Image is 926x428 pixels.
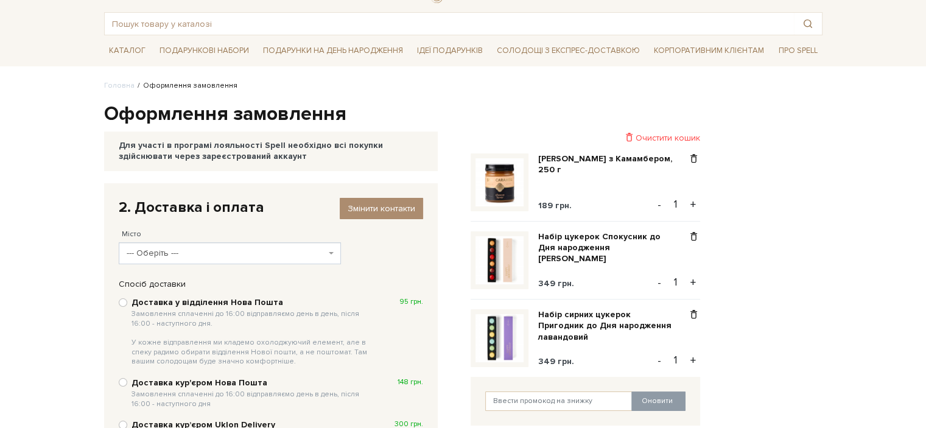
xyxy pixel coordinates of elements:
[412,41,488,60] a: Ідеї подарунків
[398,377,423,387] span: 148 грн.
[538,278,574,289] span: 349 грн.
[538,153,687,175] a: [PERSON_NAME] з Камамбером, 250 г
[649,41,769,60] a: Корпоративним клієнтам
[104,81,135,90] a: Головна
[119,140,423,162] div: Для участі в програмі лояльності Spell необхідно всі покупки здійснювати через зареєстрований акк...
[132,297,374,367] b: Доставка у відділення Нова Пошта
[686,273,700,292] button: +
[113,279,429,290] div: Спосіб доставки
[538,231,687,265] a: Набір цукерок Спокусник до Дня народження [PERSON_NAME]
[132,390,374,409] span: Замовлення сплаченні до 16:00 відправляємо день в день, після 16:00 - наступного дня
[127,247,326,259] span: --- Оберіть ---
[258,41,408,60] a: Подарунки на День народження
[471,132,700,144] div: Очистити кошик
[475,158,524,206] img: Карамель з Камамбером, 250 г
[104,41,150,60] a: Каталог
[132,309,374,367] span: Замовлення сплаченні до 16:00 відправляємо день в день, після 16:00 - наступного дня. У кожне від...
[105,13,794,35] input: Пошук товару у каталозі
[538,356,574,367] span: 349 грн.
[348,203,415,214] span: Змінити контакти
[631,391,686,411] button: Оновити
[399,297,423,307] span: 95 грн.
[485,391,633,411] input: Ввести промокод на знижку
[773,41,822,60] a: Про Spell
[653,273,665,292] button: -
[104,102,823,127] h1: Оформлення замовлення
[653,195,665,214] button: -
[686,195,700,214] button: +
[135,80,237,91] li: Оформлення замовлення
[538,200,572,211] span: 189 грн.
[686,351,700,370] button: +
[475,314,524,362] img: Набір сирних цукерок Пригодник до Дня народження лавандовий
[475,236,524,284] img: Набір цукерок Спокусник до Дня народження рожевий
[794,13,822,35] button: Пошук товару у каталозі
[492,40,645,61] a: Солодощі з експрес-доставкою
[132,377,374,409] b: Доставка кур'єром Нова Пошта
[119,242,341,264] span: --- Оберіть ---
[122,229,141,240] label: Місто
[155,41,254,60] a: Подарункові набори
[653,351,665,370] button: -
[538,309,687,343] a: Набір сирних цукерок Пригодник до Дня народження лавандовий
[119,198,423,217] div: 2. Доставка і оплата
